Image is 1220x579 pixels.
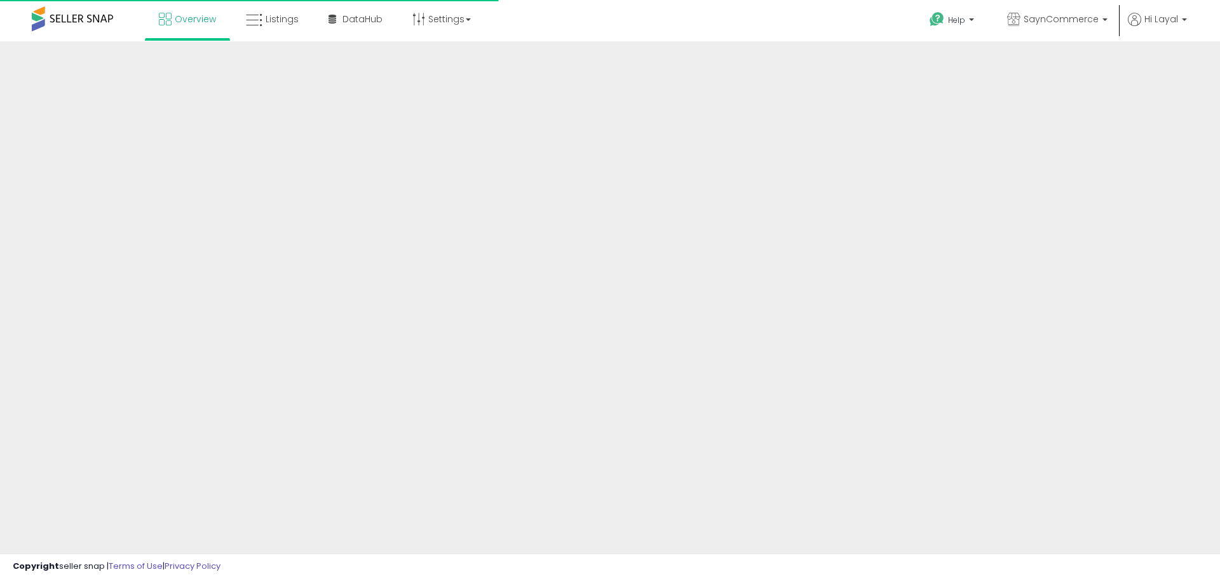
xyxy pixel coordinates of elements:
[1144,13,1178,25] span: Hi Layal
[13,560,59,572] strong: Copyright
[929,11,945,27] i: Get Help
[165,560,220,572] a: Privacy Policy
[1024,13,1099,25] span: SaynCommerce
[948,15,965,25] span: Help
[1128,13,1187,41] a: Hi Layal
[109,560,163,572] a: Terms of Use
[342,13,383,25] span: DataHub
[266,13,299,25] span: Listings
[175,13,216,25] span: Overview
[13,561,220,573] div: seller snap | |
[919,2,987,41] a: Help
